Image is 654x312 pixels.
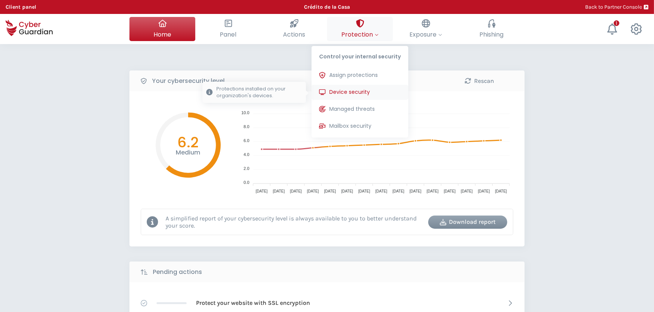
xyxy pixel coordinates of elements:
tspan: 10.0 [241,111,249,115]
button: Device securityProtections installed on your organization's devices. [312,85,408,100]
tspan: [DATE] [427,189,439,193]
span: Exposure [409,30,442,39]
tspan: 4.0 [243,152,249,157]
button: ProtectionControl your internal securityAssign protectionsDevice securityProtections installed on... [327,17,393,41]
tspan: [DATE] [409,189,421,193]
div: Rescan [446,76,513,86]
tspan: [DATE] [273,189,285,193]
button: Rescan [440,74,519,87]
button: Mailbox security [312,119,408,134]
button: Exposure [393,17,459,41]
tspan: [DATE] [444,189,456,193]
span: Phishing [480,30,504,39]
div: Download report [434,217,502,226]
p: Protections installed on your organization's devices. [216,86,302,99]
span: Actions [283,30,305,39]
button: Panel [195,17,261,41]
tspan: [DATE] [478,189,490,193]
tspan: 8.0 [243,124,249,129]
span: Mailbox security [329,122,371,130]
span: Protection [341,30,379,39]
button: Home [129,17,195,41]
div: 1 [614,20,619,26]
tspan: [DATE] [495,189,507,193]
b: Pending actions [153,268,202,277]
b: Client panel [6,4,36,10]
p: Control your internal security [312,46,408,64]
button: Actions [261,17,327,41]
tspan: [DATE] [290,189,302,193]
tspan: [DATE] [256,189,268,193]
b: Crédito de la Casa [304,4,350,10]
span: Managed threats [329,105,375,113]
p: A simplified report of your cybersecurity level is always available to you to better understand y... [166,215,423,229]
button: Assign protections [312,68,408,83]
tspan: [DATE] [324,189,336,193]
tspan: [DATE] [461,189,473,193]
tspan: 0.0 [243,180,249,185]
b: Your cybersecurity level [152,76,225,86]
tspan: [DATE] [341,189,353,193]
span: Panel [220,30,237,39]
tspan: [DATE] [376,189,388,193]
p: Protect your website with SSL encryption [196,299,310,307]
span: Home [154,30,171,39]
tspan: 6.0 [243,138,249,143]
tspan: 2.0 [243,166,249,171]
tspan: [DATE] [358,189,370,193]
tspan: [DATE] [392,189,405,193]
button: Phishing [459,17,525,41]
span: Assign protections [329,71,378,79]
tspan: [DATE] [307,189,319,193]
a: Back to Partner Console [585,3,648,11]
button: Download report [428,216,507,229]
button: Managed threats [312,102,408,117]
span: Device security [329,88,370,96]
